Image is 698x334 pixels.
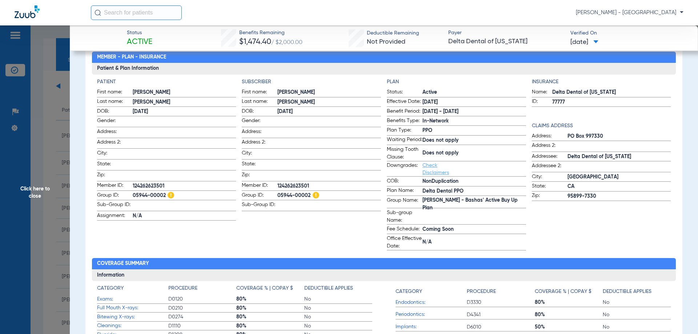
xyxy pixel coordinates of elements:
[532,192,567,201] span: Zip:
[133,192,236,200] span: 05944-00002
[567,173,671,181] span: [GEOGRAPHIC_DATA]
[97,78,236,86] h4: Patient
[387,78,526,86] h4: Plan
[396,288,422,295] h4: Category
[422,226,526,233] span: Coming Soon
[127,37,152,47] span: Active
[603,299,671,306] span: No
[422,108,526,116] span: [DATE] - [DATE]
[97,313,168,321] span: Bitewing X-rays:
[277,182,381,190] span: 124262623501
[532,98,552,106] span: ID:
[532,122,671,130] h4: Claims Address
[97,128,133,138] span: Address:
[97,138,133,148] span: Address 2:
[532,142,567,152] span: Address 2:
[422,117,526,125] span: In-Network
[242,78,381,86] h4: Subscriber
[367,29,419,37] span: Deductible Remaining
[97,171,133,181] span: Zip:
[422,98,526,106] span: [DATE]
[97,192,133,200] span: Group ID:
[271,40,302,45] span: / $2,000.00
[277,89,381,96] span: [PERSON_NAME]
[15,5,40,18] img: Zuub Logo
[168,313,236,321] span: D0274
[242,117,277,127] span: Gender:
[242,108,277,116] span: DOB:
[552,89,671,96] span: Delta Dental of [US_STATE]
[97,285,124,292] h4: Category
[387,88,422,97] span: Status:
[467,311,535,318] span: D4341
[532,88,552,97] span: Name:
[304,285,353,292] h4: Deductible Applies
[532,162,567,172] span: Addressee 2:
[603,288,651,295] h4: Deductible Applies
[467,285,535,298] app-breakdown-title: Procedure
[467,288,496,295] h4: Procedure
[133,182,236,190] span: 124262623501
[242,160,277,170] span: State:
[387,225,422,234] span: Fee Schedule:
[127,29,152,37] span: Status
[97,117,133,127] span: Gender:
[277,108,381,116] span: [DATE]
[236,285,293,292] h4: Coverage % | Copay $
[387,136,422,145] span: Waiting Period:
[387,187,422,196] span: Plan Name:
[168,285,236,295] app-breakdown-title: Procedure
[133,98,236,106] span: [PERSON_NAME]
[532,173,567,182] span: City:
[387,197,422,208] span: Group Name:
[422,188,526,195] span: Delta Dental PPO
[133,89,236,96] span: [PERSON_NAME]
[422,238,526,246] span: N/A
[97,285,168,295] app-breakdown-title: Category
[168,295,236,303] span: D0120
[422,127,526,134] span: PPO
[97,149,133,159] span: City:
[242,138,277,148] span: Address 2:
[603,311,671,318] span: No
[133,108,236,116] span: [DATE]
[304,285,372,295] app-breakdown-title: Deductible Applies
[242,182,277,190] span: Member ID:
[242,98,277,106] span: Last name:
[92,258,676,270] h2: Coverage Summary
[97,98,133,106] span: Last name:
[387,162,422,176] span: Downgrades:
[387,98,422,106] span: Effective Date:
[662,299,698,334] iframe: Chat Widget
[168,285,197,292] h4: Procedure
[603,285,671,298] app-breakdown-title: Deductible Applies
[422,200,526,208] span: [PERSON_NAME] - Bashas' Active Buy Up Plan
[239,38,271,46] span: $1,474.40
[97,108,133,116] span: DOB:
[535,311,603,318] span: 80%
[97,212,133,221] span: Assignment:
[467,323,535,331] span: D6010
[92,63,676,75] h3: Patient & Plan Information
[570,29,686,37] span: Verified On
[570,38,598,47] span: [DATE]
[236,322,304,330] span: 80%
[97,88,133,97] span: First name:
[422,163,449,175] a: Check Disclaimers
[168,192,174,198] img: Hazard
[242,171,277,181] span: Zip:
[396,323,467,331] span: Implants:
[133,212,236,220] span: N/A
[448,29,564,37] span: Payer
[242,201,277,211] span: Sub-Group ID:
[236,313,304,321] span: 80%
[242,192,277,200] span: Group ID:
[567,133,671,140] span: PO Box 997330
[97,322,168,330] span: Cleanings:
[168,322,236,330] span: D1110
[304,322,372,330] span: No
